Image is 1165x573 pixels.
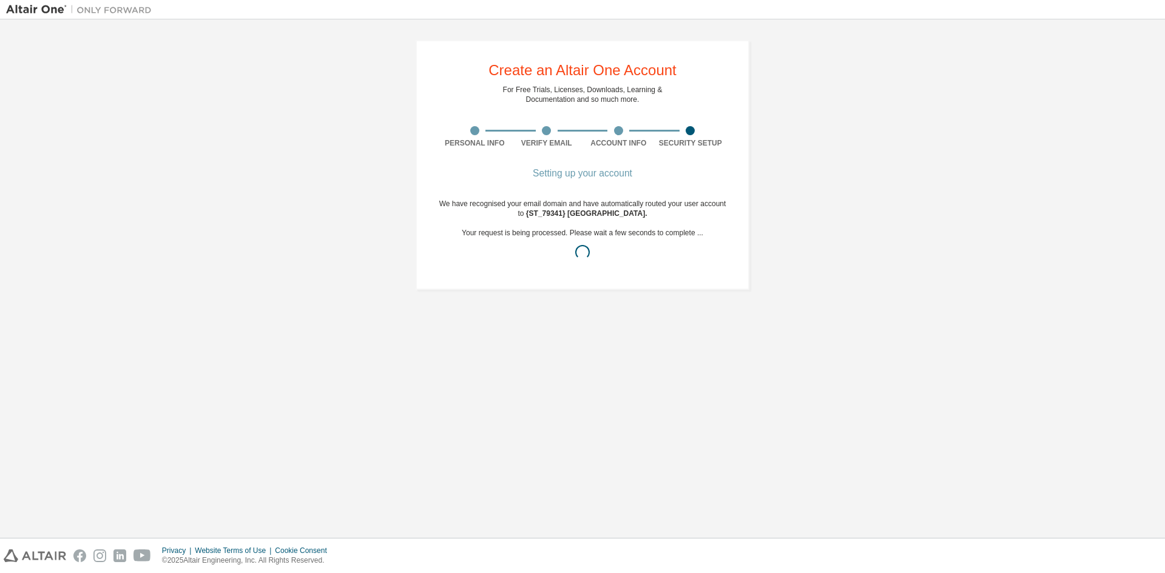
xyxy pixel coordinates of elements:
div: We have recognised your email domain and have automatically routed your user account to Your requ... [439,199,726,267]
div: Privacy [162,546,195,555]
div: Security Setup [655,138,727,148]
div: Account Info [582,138,655,148]
span: {ST_79341} [GEOGRAPHIC_DATA] . [526,209,647,218]
img: Altair One [6,4,158,16]
img: linkedin.svg [113,549,126,562]
div: Create an Altair One Account [488,63,677,78]
p: © 2025 Altair Engineering, Inc. All Rights Reserved. [162,555,334,566]
img: facebook.svg [73,549,86,562]
div: Cookie Consent [275,546,334,555]
div: Personal Info [439,138,511,148]
div: Website Terms of Use [195,546,275,555]
img: altair_logo.svg [4,549,66,562]
img: instagram.svg [93,549,106,562]
div: Setting up your account [439,170,726,177]
div: Verify Email [511,138,583,148]
div: For Free Trials, Licenses, Downloads, Learning & Documentation and so much more. [503,85,663,104]
img: youtube.svg [133,549,151,562]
